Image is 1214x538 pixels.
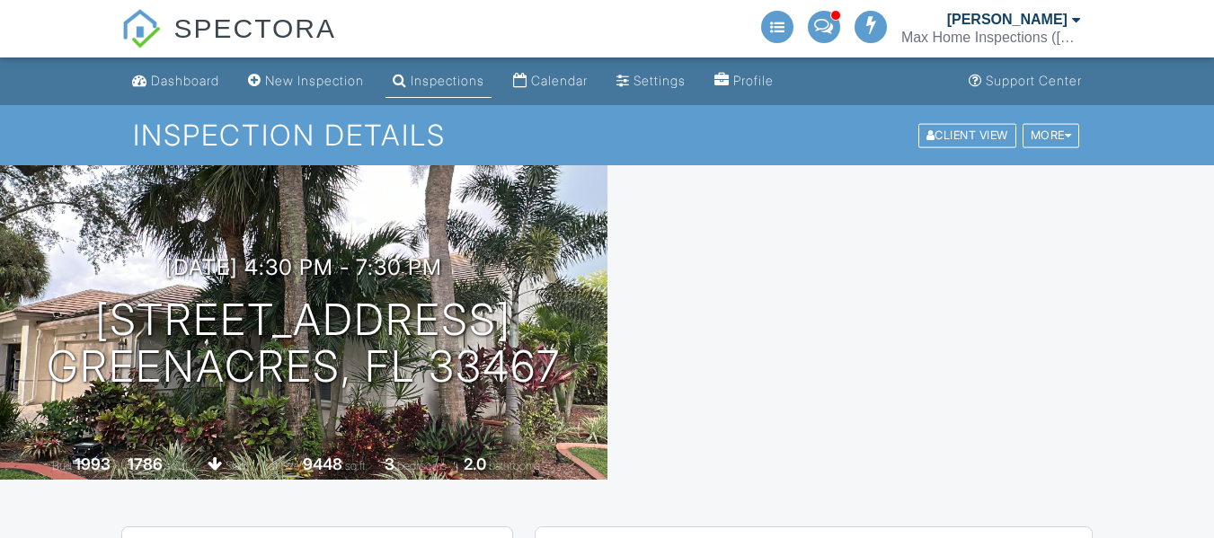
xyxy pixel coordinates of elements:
div: Inspections [411,73,484,88]
div: Client View [918,123,1016,147]
div: 3 [385,454,394,473]
h3: [DATE] 4:30 pm - 7:30 pm [165,255,442,279]
div: 2.0 [464,454,486,473]
a: Inspections [385,65,492,98]
a: Dashboard [125,65,226,98]
div: 1993 [75,454,111,473]
span: Built [52,459,72,472]
span: bathrooms [489,459,540,472]
div: New Inspection [265,73,364,88]
a: Calendar [506,65,595,98]
div: Calendar [531,73,588,88]
div: Settings [634,73,686,88]
div: Support Center [986,73,1082,88]
a: Settings [609,65,693,98]
span: sq. ft. [165,459,191,472]
div: Max Home Inspections (Tri County) [901,29,1081,47]
span: sq.ft. [345,459,368,472]
a: Profile [707,65,781,98]
span: Lot Size [262,459,300,472]
span: slab [226,459,245,472]
div: [PERSON_NAME] [947,11,1068,29]
div: 9448 [303,454,342,473]
img: The Best Home Inspection Software - Spectora [121,9,161,49]
div: 1786 [128,454,163,473]
h1: [STREET_ADDRESS] Greenacres, FL 33467 [47,296,561,392]
a: New Inspection [241,65,371,98]
a: Support Center [961,65,1089,98]
a: SPECTORA [121,27,336,60]
span: bedrooms [397,459,447,472]
h1: Inspection Details [133,119,1081,151]
a: Client View [917,128,1021,141]
div: Profile [733,73,774,88]
span: SPECTORA [174,9,337,47]
div: Dashboard [151,73,219,88]
div: More [1023,123,1080,147]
